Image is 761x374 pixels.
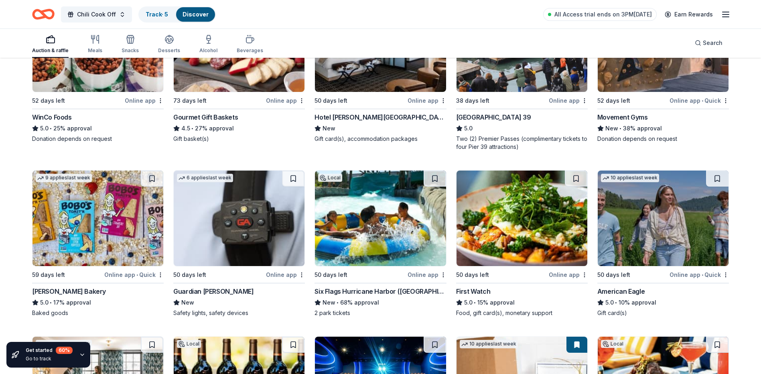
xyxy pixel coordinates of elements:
span: All Access trial ends on 3PM[DATE] [554,10,652,19]
div: [PERSON_NAME] Bakery [32,287,106,296]
div: Baked goods [32,309,164,317]
span: • [337,299,339,306]
div: WinCo Foods [32,112,72,122]
button: Desserts [158,31,180,58]
a: Image for American Eagle10 applieslast week50 days leftOnline app•QuickAmerican Eagle5.0•10% appr... [597,170,729,317]
button: Auction & raffle [32,31,69,58]
div: Local [601,340,625,348]
div: Gift card(s), accommodation packages [315,135,446,143]
div: Online app [125,96,164,106]
div: 10% approval [597,298,729,307]
div: Guardian [PERSON_NAME] [173,287,254,296]
a: Image for Guardian Angel Device6 applieslast week50 days leftOnline appGuardian [PERSON_NAME]NewS... [173,170,305,317]
div: Beverages [237,47,263,54]
div: 60 % [56,347,73,354]
div: 52 days left [32,96,65,106]
div: Online app Quick [670,96,729,106]
img: Image for Six Flags Hurricane Harbor (Concord) [315,171,446,266]
div: 10 applies last week [601,174,659,182]
div: 50 days left [597,270,630,280]
div: 2 park tickets [315,309,446,317]
div: Online app [266,96,305,106]
a: Home [32,5,55,24]
a: Image for Six Flags Hurricane Harbor (Concord)Local50 days leftOnline appSix Flags Hurricane Harb... [315,170,446,317]
button: Beverages [237,31,263,58]
div: 38 days left [456,96,489,106]
div: 9 applies last week [36,174,92,182]
img: Image for American Eagle [598,171,729,266]
img: Image for Guardian Angel Device [174,171,304,266]
a: Image for Bobo's Bakery9 applieslast week59 days leftOnline app•Quick[PERSON_NAME] Bakery5.0•17% ... [32,170,164,317]
span: • [702,98,703,104]
span: • [50,299,52,306]
div: American Eagle [597,287,645,296]
span: New [323,298,335,307]
span: • [192,125,194,132]
div: Two (2) Premier Passes (complimentary tickets to four Pier 39 attractions) [456,135,588,151]
div: 52 days left [597,96,630,106]
div: 15% approval [456,298,588,307]
div: Online app [408,270,446,280]
span: • [474,299,476,306]
span: New [605,124,618,133]
span: • [50,125,52,132]
div: Online app Quick [670,270,729,280]
span: 5.0 [40,298,49,307]
div: Gourmet Gift Baskets [173,112,238,122]
div: Gift basket(s) [173,135,305,143]
div: 50 days left [315,96,347,106]
div: Food, gift card(s), monetary support [456,309,588,317]
button: Alcohol [199,31,217,58]
div: Auction & raffle [32,47,69,54]
div: Go to track [26,356,73,362]
img: Image for Bobo's Bakery [32,171,163,266]
span: 5.0 [464,298,473,307]
div: Donation depends on request [597,135,729,143]
img: Image for First Watch [457,171,587,266]
button: Chili Cook Off [61,6,132,22]
div: 25% approval [32,124,164,133]
div: Donation depends on request [32,135,164,143]
span: New [323,124,335,133]
button: Search [688,35,729,51]
a: Image for First Watch50 days leftOnline appFirst Watch5.0•15% approvalFood, gift card(s), monetar... [456,170,588,317]
span: 5.0 [605,298,614,307]
div: 27% approval [173,124,305,133]
div: 17% approval [32,298,164,307]
div: 73 days left [173,96,207,106]
div: Online app [266,270,305,280]
span: 4.5 [181,124,190,133]
button: Snacks [122,31,139,58]
a: All Access trial ends on 3PM[DATE] [543,8,657,21]
div: Online app Quick [104,270,164,280]
span: Chili Cook Off [77,10,116,19]
div: Online app [408,96,446,106]
div: First Watch [456,287,491,296]
div: Gift card(s) [597,309,729,317]
div: 50 days left [456,270,489,280]
div: 50 days left [173,270,206,280]
div: Six Flags Hurricane Harbor ([GEOGRAPHIC_DATA]) [315,287,446,296]
a: Track· 5 [146,11,168,18]
span: • [615,299,617,306]
a: Earn Rewards [660,7,718,22]
button: Meals [88,31,102,58]
div: Movement Gyms [597,112,648,122]
a: Discover [183,11,209,18]
span: • [702,272,703,278]
div: 68% approval [315,298,446,307]
div: 38% approval [597,124,729,133]
span: • [136,272,138,278]
span: 5.0 [464,124,473,133]
div: Meals [88,47,102,54]
div: [GEOGRAPHIC_DATA] 39 [456,112,531,122]
div: Snacks [122,47,139,54]
span: New [181,298,194,307]
div: Hotel [PERSON_NAME][GEOGRAPHIC_DATA] [315,112,446,122]
div: Get started [26,347,73,354]
div: Safety lights, safety devices [173,309,305,317]
span: • [619,125,621,132]
div: 6 applies last week [177,174,233,182]
div: Online app [549,96,588,106]
div: Local [318,174,342,182]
